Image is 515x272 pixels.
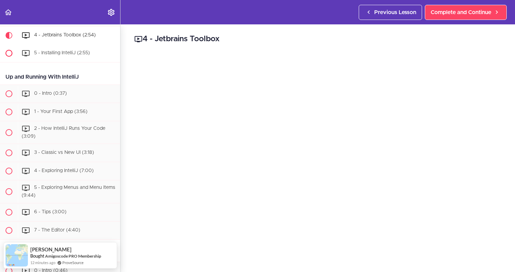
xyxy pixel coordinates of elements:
a: Complete and Continue [425,5,507,20]
span: [PERSON_NAME] [30,247,72,252]
iframe: Video Player [134,55,501,261]
a: ProveSource [62,260,84,265]
span: 1 - Your First App (3:56) [34,109,87,114]
svg: Back to course curriculum [4,8,12,16]
span: 12 minutes ago [30,260,55,265]
a: Amigoscode PRO Membership [45,253,101,259]
span: 4 - Exploring IntelliJ (7:00) [34,169,94,173]
img: provesource social proof notification image [6,244,28,267]
a: Previous Lesson [359,5,422,20]
span: Previous Lesson [374,8,416,16]
span: 3 - Classic vs New UI (3:18) [34,150,94,155]
span: 2 - How IntelliJ Runs Your Code (3:09) [22,126,105,139]
h2: 4 - Jetbrains Toolbox [134,33,501,45]
span: Complete and Continue [431,8,491,16]
svg: Settings Menu [107,8,115,16]
span: 4 - Jetbrains Toolbox (2:54) [34,33,96,37]
span: 5 - Installing IntelliJ (2:55) [34,50,90,55]
span: 5 - Exploring Menus and Menu Items (9:44) [22,185,115,198]
span: 6 - Tips (3:00) [34,209,66,214]
span: Bought [30,253,44,259]
span: 7 - The Editor (4:40) [34,228,80,233]
span: 0 - Intro (0:37) [34,91,67,96]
